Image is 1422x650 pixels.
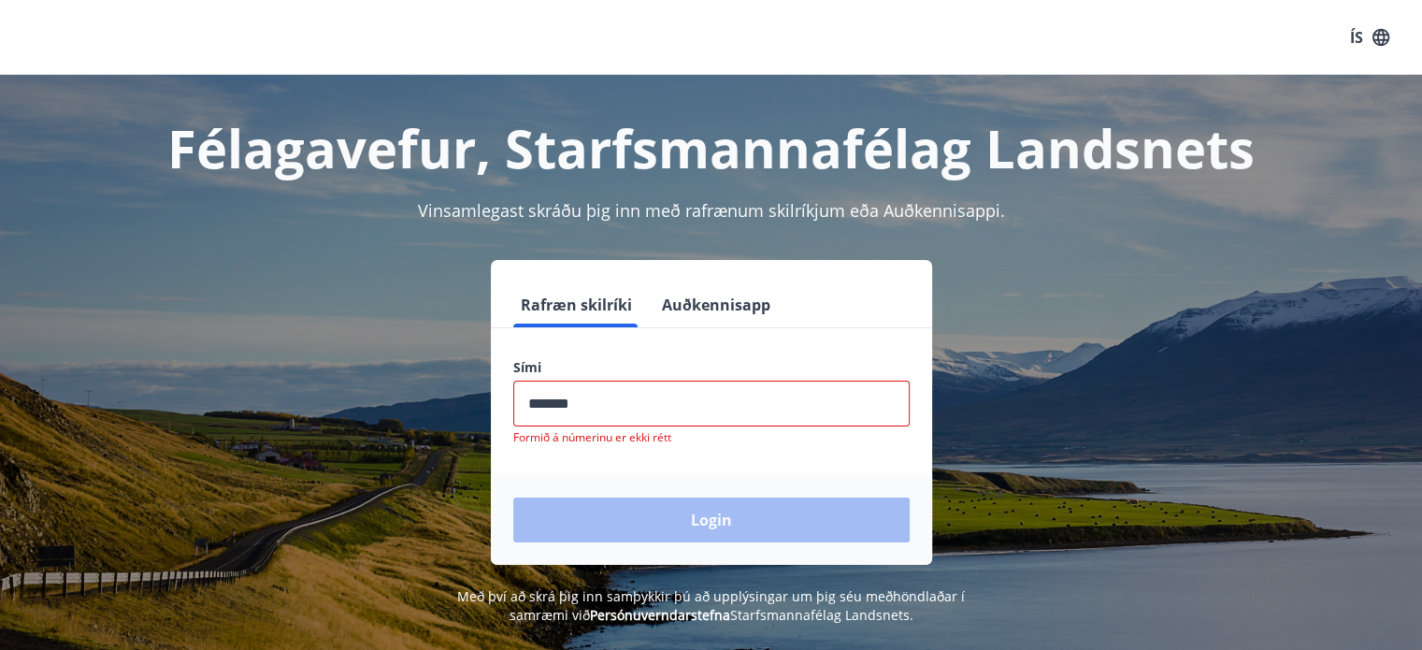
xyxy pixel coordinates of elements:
[418,199,1005,222] span: Vinsamlegast skráðu þig inn með rafrænum skilríkjum eða Auðkennisappi.
[513,430,910,445] p: Formið á númerinu er ekki rétt
[1340,21,1400,54] button: ÍS
[590,606,730,624] a: Persónuverndarstefna
[61,112,1362,183] h1: Félagavefur, Starfsmannafélag Landsnets
[513,358,910,377] label: Sími
[654,282,778,327] button: Auðkennisapp
[457,587,965,624] span: Með því að skrá þig inn samþykkir þú að upplýsingar um þig séu meðhöndlaðar í samræmi við Starfsm...
[513,282,639,327] button: Rafræn skilríki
